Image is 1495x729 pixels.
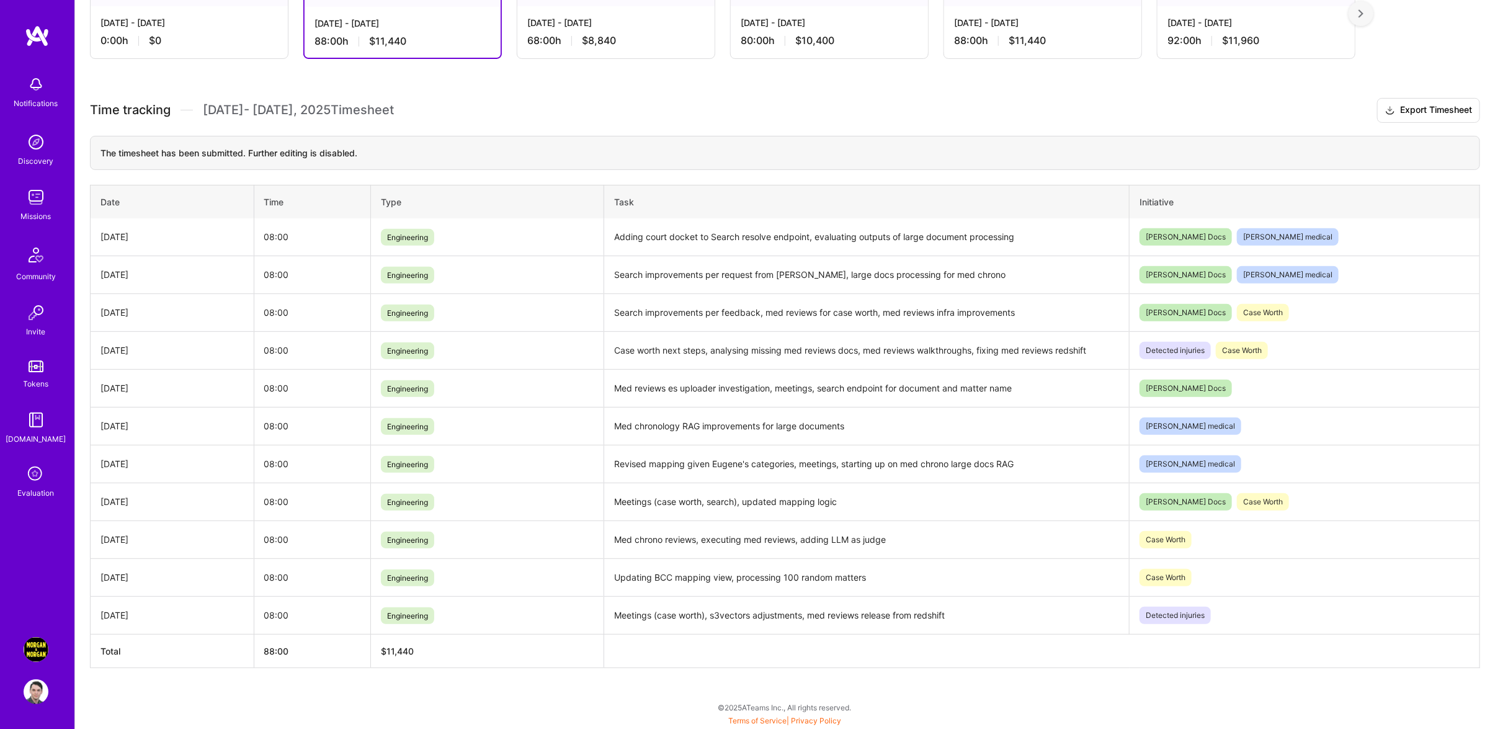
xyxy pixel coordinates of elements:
img: tokens [29,360,43,372]
div: Notifications [14,97,58,110]
td: Search improvements per feedback, med reviews for case worth, med reviews infra improvements [604,293,1130,331]
td: Med chrono reviews, executing med reviews, adding LLM as judge [604,521,1130,558]
span: Engineering [381,532,434,548]
img: guide book [24,408,48,432]
img: teamwork [24,185,48,210]
div: [DATE] [100,609,244,622]
td: 08:00 [254,558,370,596]
span: Case Worth [1237,493,1289,511]
div: 80:00 h [741,34,918,47]
a: User Avatar [20,679,51,704]
span: Engineering [381,494,434,511]
span: $11,440 [369,35,406,48]
div: 88:00 h [315,35,491,48]
div: [DATE] - [DATE] [315,17,491,30]
span: Case Worth [1216,342,1268,359]
div: [DATE] - [DATE] [1167,16,1345,29]
div: [DATE] [100,419,244,432]
td: 08:00 [254,521,370,558]
div: [DATE] - [DATE] [954,16,1131,29]
span: $11,960 [1222,34,1259,47]
img: discovery [24,130,48,154]
td: Meetings (case worth), s3vectors adjustments, med reviews release from redshift [604,596,1130,634]
td: 08:00 [254,369,370,407]
td: 08:00 [254,445,370,483]
span: [PERSON_NAME] Docs [1140,380,1232,397]
th: Date [91,185,254,218]
span: [PERSON_NAME] medical [1237,228,1339,246]
span: Case Worth [1237,304,1289,321]
img: right [1359,9,1363,18]
span: | [728,716,841,725]
td: 08:00 [254,293,370,331]
div: [DATE] [100,306,244,319]
div: [DATE] [100,571,244,584]
span: Detected injuries [1140,342,1211,359]
td: 08:00 [254,256,370,293]
a: Morgan & Morgan Case Value Prediction Tool [20,637,51,662]
span: $10,400 [795,34,834,47]
div: [DATE] - [DATE] [741,16,918,29]
td: 08:00 [254,596,370,634]
div: 88:00 h [954,34,1131,47]
img: Invite [24,300,48,325]
span: [PERSON_NAME] medical [1140,455,1241,473]
div: Missions [21,210,51,223]
div: [DOMAIN_NAME] [6,432,66,445]
td: 08:00 [254,483,370,521]
span: [PERSON_NAME] Docs [1140,304,1232,321]
th: 88:00 [254,634,370,668]
span: $11,440 [1009,34,1046,47]
span: Case Worth [1140,569,1192,586]
th: $11,440 [370,634,604,668]
span: Engineering [381,380,434,397]
td: Search improvements per request from [PERSON_NAME], large docs processing for med chrono [604,256,1130,293]
div: Discovery [19,154,54,168]
div: [DATE] [100,230,244,243]
td: 08:00 [254,331,370,369]
div: [DATE] [100,457,244,470]
div: [DATE] [100,382,244,395]
th: Type [370,185,604,218]
span: [DATE] - [DATE] , 2025 Timesheet [203,102,394,118]
a: Terms of Service [728,716,787,725]
div: 92:00 h [1167,34,1345,47]
span: [PERSON_NAME] Docs [1140,493,1232,511]
span: Engineering [381,456,434,473]
th: Initiative [1130,185,1480,218]
div: Tokens [24,377,49,390]
span: [PERSON_NAME] Docs [1140,266,1232,284]
th: Time [254,185,370,218]
span: [PERSON_NAME] medical [1237,266,1339,284]
div: 0:00 h [100,34,278,47]
span: $8,840 [582,34,616,47]
span: Engineering [381,570,434,586]
span: Engineering [381,305,434,321]
img: bell [24,72,48,97]
span: Engineering [381,607,434,624]
td: Med chronology RAG improvements for large documents [604,407,1130,445]
div: [DATE] - [DATE] [100,16,278,29]
div: [DATE] [100,268,244,281]
td: Meetings (case worth, search), updated mapping logic [604,483,1130,521]
div: [DATE] - [DATE] [527,16,705,29]
i: icon Download [1385,104,1395,117]
span: Time tracking [90,102,171,118]
div: The timesheet has been submitted. Further editing is disabled. [90,136,1480,170]
td: 08:00 [254,407,370,445]
span: Detected injuries [1140,607,1211,624]
div: 68:00 h [527,34,705,47]
th: Task [604,185,1130,218]
td: Revised mapping given Eugene's categories, meetings, starting up on med chrono large docs RAG [604,445,1130,483]
img: Morgan & Morgan Case Value Prediction Tool [24,637,48,662]
div: [DATE] [100,344,244,357]
span: $0 [149,34,161,47]
div: Invite [27,325,46,338]
td: Updating BCC mapping view, processing 100 random matters [604,558,1130,596]
span: Case Worth [1140,531,1192,548]
td: 08:00 [254,218,370,256]
span: [PERSON_NAME] medical [1140,418,1241,435]
td: Adding court docket to Search resolve endpoint, evaluating outputs of large document processing [604,218,1130,256]
div: © 2025 ATeams Inc., All rights reserved. [74,692,1495,723]
td: Med reviews es uploader investigation, meetings, search endpoint for document and matter name [604,369,1130,407]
